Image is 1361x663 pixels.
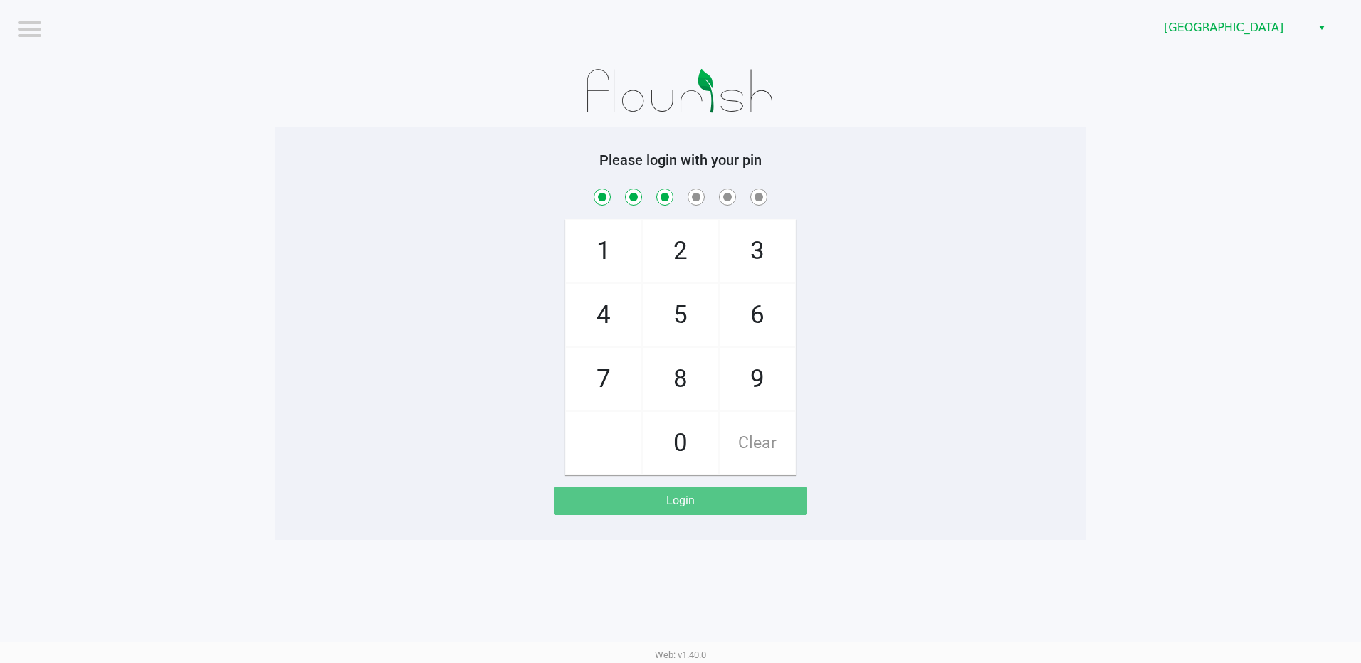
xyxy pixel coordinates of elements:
button: Select [1311,15,1332,41]
span: 9 [720,348,795,410]
span: 2 [643,220,718,282]
span: Web: v1.40.0 [655,649,706,660]
span: [GEOGRAPHIC_DATA] [1164,19,1303,36]
span: 0 [643,412,718,474]
h5: Please login with your pin [285,152,1076,169]
span: 7 [566,348,641,410]
span: 5 [643,284,718,346]
span: Clear [720,412,795,474]
span: 6 [720,284,795,346]
span: 4 [566,284,641,346]
span: 8 [643,348,718,410]
span: 3 [720,220,795,282]
span: 1 [566,220,641,282]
